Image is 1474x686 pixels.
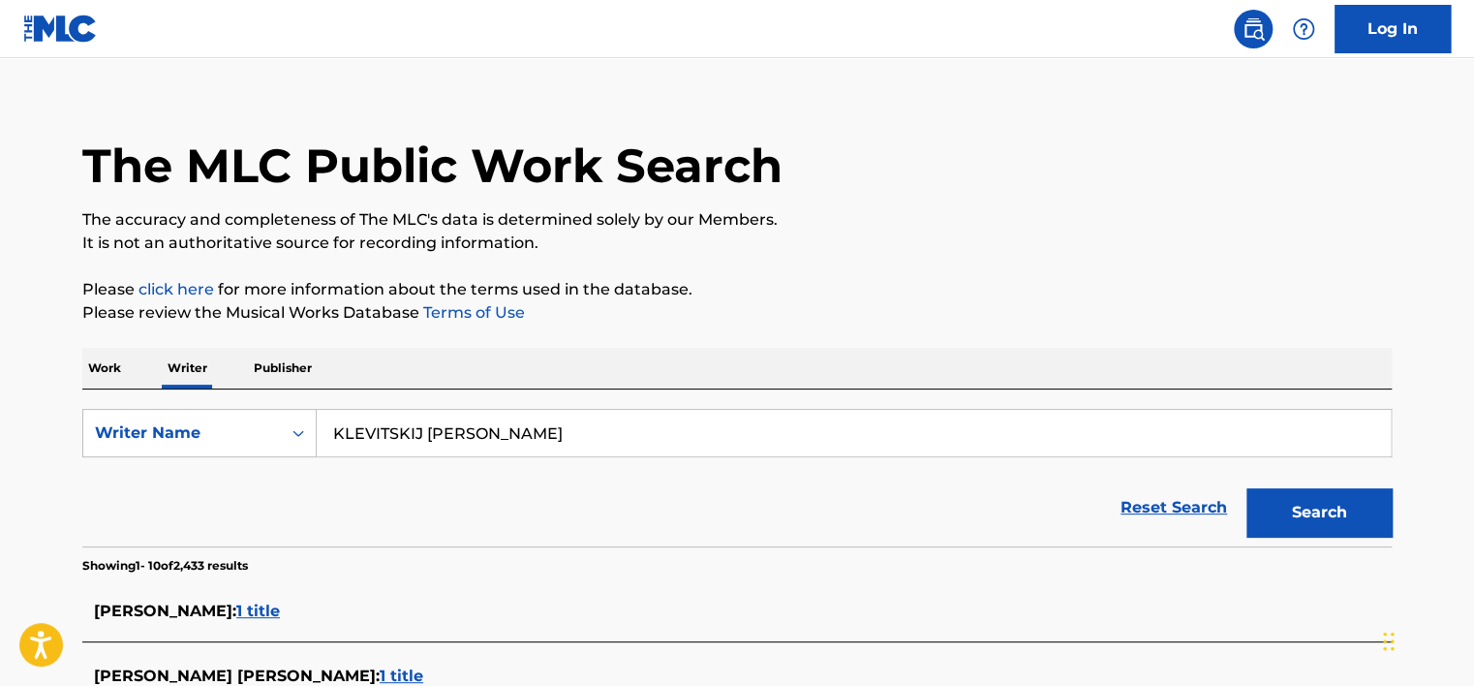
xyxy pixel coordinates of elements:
[1335,5,1451,53] a: Log In
[95,421,269,445] div: Writer Name
[419,303,525,322] a: Terms of Use
[162,348,213,389] p: Writer
[1284,10,1323,48] div: Help
[138,280,214,298] a: click here
[236,602,280,620] span: 1 title
[1292,17,1315,41] img: help
[380,667,423,685] span: 1 title
[1111,486,1237,529] a: Reset Search
[82,301,1392,325] p: Please review the Musical Works Database
[23,15,98,43] img: MLC Logo
[82,348,127,389] p: Work
[1246,488,1392,537] button: Search
[94,667,380,685] span: [PERSON_NAME] [PERSON_NAME] :
[1234,10,1273,48] a: Public Search
[1242,17,1265,41] img: search
[1383,612,1395,670] div: টেনে আনুন
[82,278,1392,301] p: Please for more information about the terms used in the database.
[82,557,248,575] p: Showing 1 - 10 of 2,433 results
[1377,593,1474,686] iframe: Chat Widget
[1377,593,1474,686] div: চ্যাট উইজেট
[82,208,1392,232] p: The accuracy and completeness of The MLC's data is determined solely by our Members.
[82,409,1392,546] form: Search Form
[82,137,783,195] h1: The MLC Public Work Search
[82,232,1392,255] p: It is not an authoritative source for recording information.
[248,348,318,389] p: Publisher
[94,602,236,620] span: [PERSON_NAME] :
